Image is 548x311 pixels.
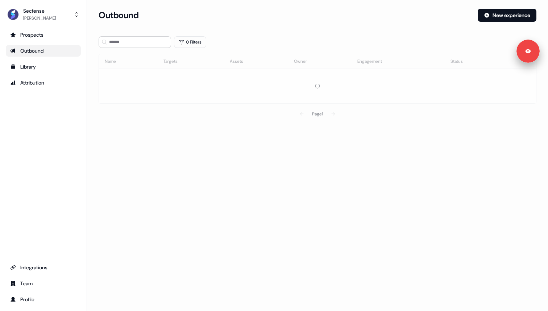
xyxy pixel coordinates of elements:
[10,31,76,38] div: Prospects
[478,9,536,22] button: New experience
[10,79,76,86] div: Attribution
[6,262,81,273] a: Go to integrations
[10,264,76,271] div: Integrations
[99,10,138,21] h3: Outbound
[10,63,76,70] div: Library
[10,280,76,287] div: Team
[10,47,76,54] div: Outbound
[23,15,56,22] div: [PERSON_NAME]
[174,36,206,48] button: 0 Filters
[6,294,81,305] a: Go to profile
[6,278,81,289] a: Go to team
[6,77,81,89] a: Go to attribution
[6,6,81,23] button: Secfense[PERSON_NAME]
[6,29,81,41] a: Go to prospects
[6,45,81,57] a: Go to outbound experience
[6,61,81,73] a: Go to templates
[10,296,76,303] div: Profile
[23,7,56,15] div: Secfense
